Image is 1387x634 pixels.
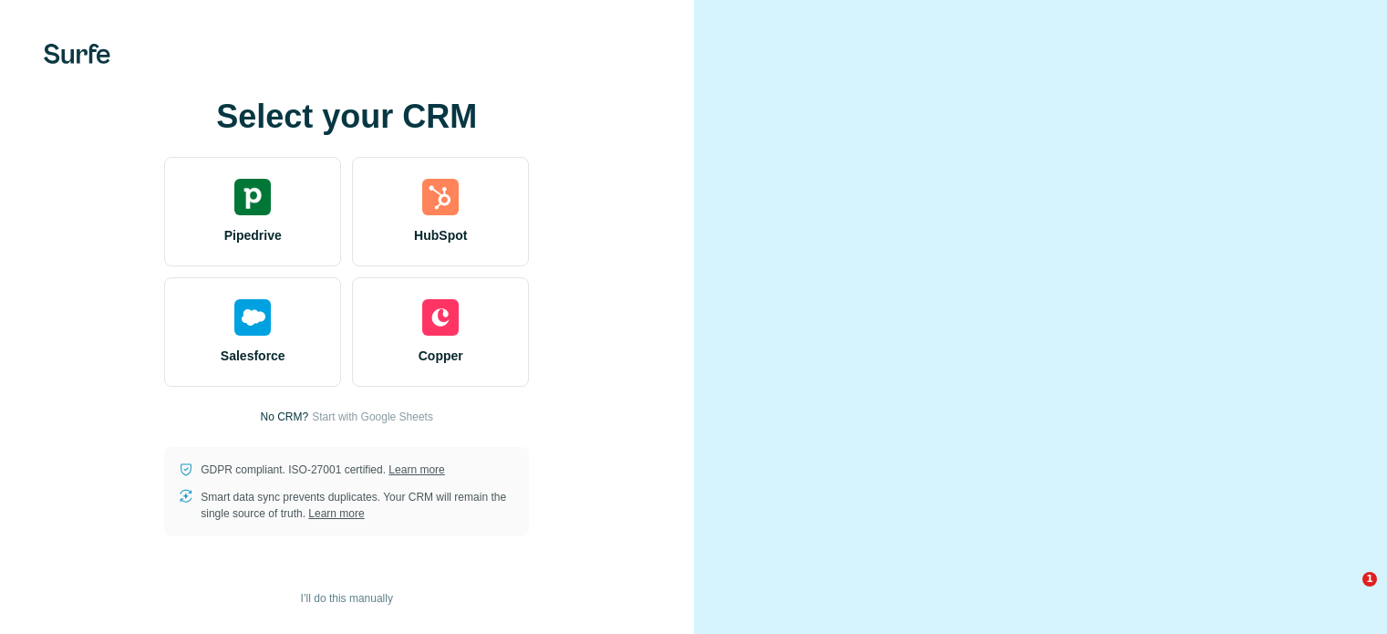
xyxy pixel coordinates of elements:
img: Surfe's logo [44,44,110,64]
span: Copper [419,347,463,365]
p: GDPR compliant. ISO-27001 certified. [201,462,444,478]
span: Salesforce [221,347,285,365]
a: Learn more [388,463,444,476]
img: copper's logo [422,299,459,336]
img: salesforce's logo [234,299,271,336]
span: Pipedrive [224,226,282,244]
span: I’ll do this manually [301,590,393,607]
p: No CRM? [261,409,309,425]
iframe: Intercom live chat [1325,572,1369,616]
button: Start with Google Sheets [312,409,433,425]
a: Learn more [308,507,364,520]
img: pipedrive's logo [234,179,271,215]
img: hubspot's logo [422,179,459,215]
button: I’ll do this manually [288,585,406,612]
span: 1 [1362,572,1377,587]
p: Smart data sync prevents duplicates. Your CRM will remain the single source of truth. [201,489,514,522]
h1: Select your CRM [164,99,529,135]
span: HubSpot [414,226,467,244]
